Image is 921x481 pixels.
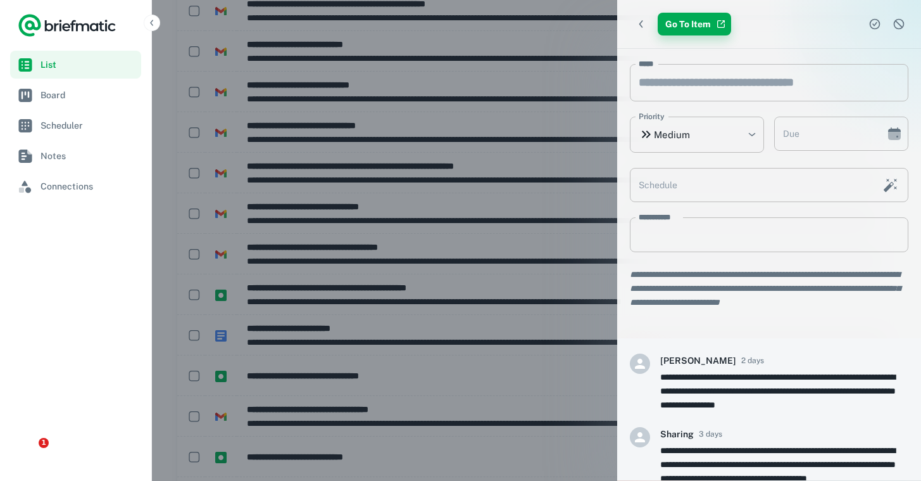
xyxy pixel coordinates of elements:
[10,51,141,79] a: List
[10,112,141,139] a: Scheduler
[39,438,49,448] span: 1
[699,428,722,440] span: 3 days
[865,15,884,34] button: Complete task
[658,13,731,35] a: Go To Item
[880,174,901,196] button: Schedule this task with AI
[630,13,653,35] button: Back
[889,15,908,34] button: Dismiss task
[10,81,141,109] a: Board
[41,88,136,102] span: Board
[10,172,141,200] a: Connections
[660,427,694,441] h6: Sharing
[660,354,736,368] h6: [PERSON_NAME]
[10,142,141,170] a: Notes
[741,355,764,366] span: 2 days
[41,149,136,163] span: Notes
[639,111,665,122] label: Priority
[617,49,921,480] div: scrollable content
[41,119,136,132] span: Scheduler
[41,179,136,193] span: Connections
[630,117,764,153] div: Medium
[41,58,136,72] span: List
[18,13,116,38] a: Logo
[882,121,907,146] button: Choose date
[13,438,43,468] iframe: Intercom live chat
